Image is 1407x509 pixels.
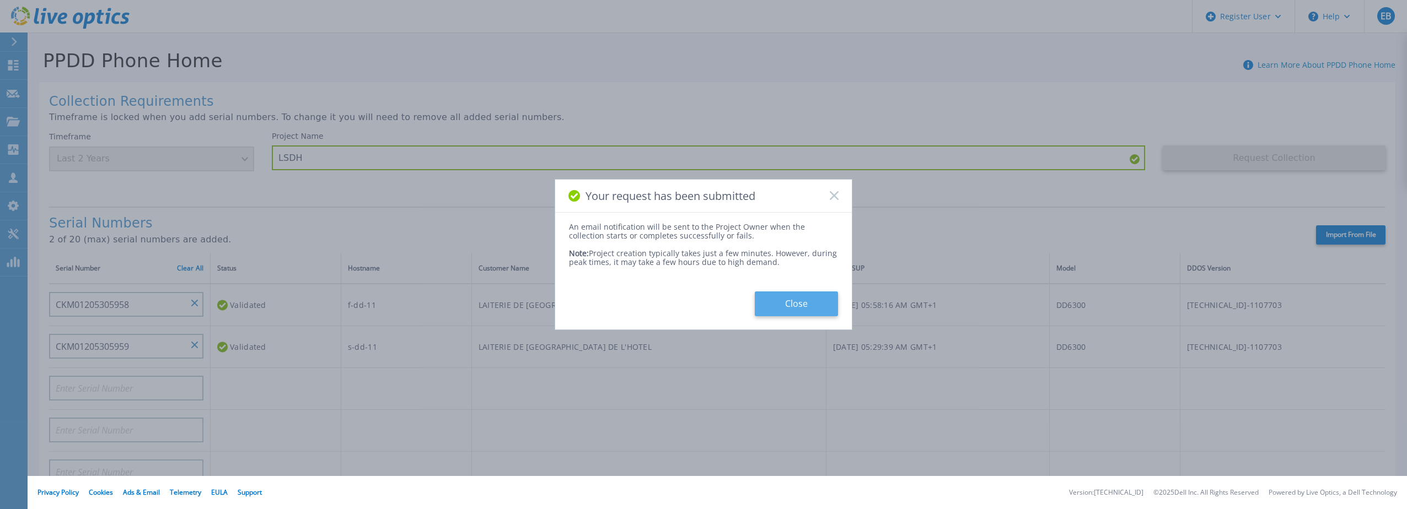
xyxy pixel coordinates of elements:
[586,189,755,202] span: Your request has been submitted
[123,488,160,497] a: Ads & Email
[1153,489,1259,496] li: © 2025 Dell Inc. All Rights Reserved
[569,248,589,258] span: Note:
[1269,489,1397,496] li: Powered by Live Optics, a Dell Technology
[170,488,201,497] a: Telemetry
[211,488,228,497] a: EULA
[569,240,838,267] div: Project creation typically takes just a few minutes. However, during peak times, it may take a fe...
[89,488,113,497] a: Cookies
[569,223,838,240] div: An email notification will be sent to the Project Owner when the collection starts or completes s...
[1069,489,1143,496] li: Version: [TECHNICAL_ID]
[238,488,262,497] a: Support
[755,291,838,316] button: Close
[37,488,79,497] a: Privacy Policy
